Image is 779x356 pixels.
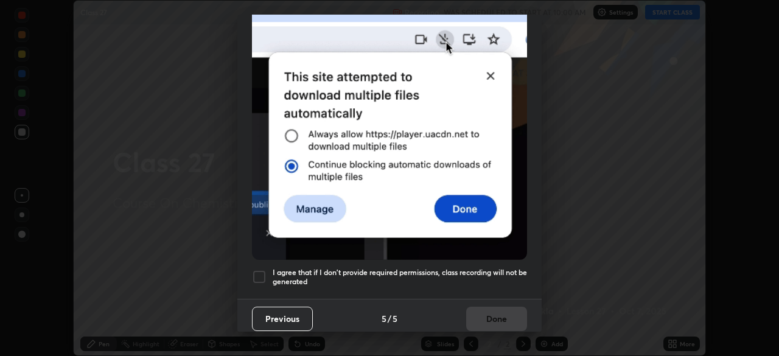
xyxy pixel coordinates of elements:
[393,312,397,325] h4: 5
[252,307,313,331] button: Previous
[273,268,527,287] h5: I agree that if I don't provide required permissions, class recording will not be generated
[388,312,391,325] h4: /
[382,312,386,325] h4: 5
